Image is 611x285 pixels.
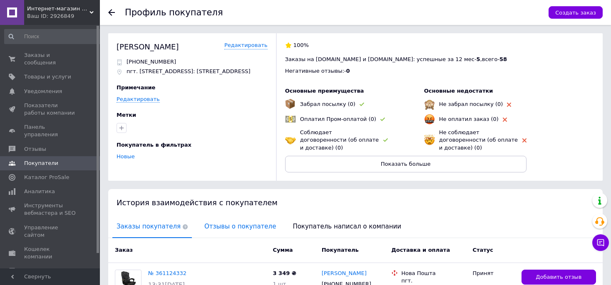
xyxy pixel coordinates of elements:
span: Основные преимущества [285,88,364,94]
div: [PERSON_NAME] [117,42,179,52]
h1: Профиль покупателя [125,7,223,17]
span: Покупатель написал о компании [288,216,405,237]
span: Отзывы о покупателе [200,216,280,237]
span: Забрал посылку (0) [300,101,355,107]
button: Показать больше [285,156,527,172]
a: Редактировать [117,96,160,103]
span: Покупатель [322,247,359,253]
span: Аналитика [24,188,55,195]
span: Основные недостатки [424,88,493,94]
img: emoji [424,135,435,145]
span: 5 [477,56,480,62]
div: Принят [472,270,514,277]
img: emoji [285,135,296,145]
input: Поиск [4,29,103,44]
span: Инструменты вебмастера и SEO [24,202,77,217]
img: rating-tag-type [383,138,388,142]
span: Добавить отзыв [536,273,581,281]
span: Соблюдает договоренности (об оплате и доставке) (0) [300,129,379,150]
span: Отзывы [24,145,46,153]
img: rating-tag-type [522,138,527,142]
span: Каталог ProSale [24,174,69,181]
div: Нова Пошта [401,270,466,277]
span: 58 [499,56,507,62]
span: Метки [117,112,136,118]
span: 3 349 ₴ [273,270,296,276]
span: Маркет [24,267,45,275]
img: emoji [424,114,435,125]
button: Добавить отзыв [522,270,596,285]
img: rating-tag-type [507,103,511,107]
a: [PERSON_NAME] [322,270,367,278]
span: Уведомления [24,88,62,95]
img: emoji [285,99,295,109]
span: Панель управления [24,123,77,138]
span: Примечание [117,84,155,91]
img: rating-tag-type [380,118,385,121]
button: Чат с покупателем [592,234,609,251]
button: Создать заказ [549,6,603,19]
p: [PHONE_NUMBER] [127,58,176,66]
div: Покупатель в фильтрах [117,141,266,149]
div: Ваш ID: 2926849 [27,12,100,20]
span: Покупатели [24,160,58,167]
span: Создать заказ [555,10,596,16]
span: Доставка и оплата [391,247,450,253]
span: Статус [472,247,493,253]
img: emoji [285,114,296,125]
span: Товары и услуги [24,73,71,81]
span: История взаимодействия с покупателем [117,198,278,207]
span: Негативные отзывы: - [285,68,346,74]
span: Не забрал посылку (0) [439,101,503,107]
span: Управление сайтом [24,224,77,239]
span: Кошелек компании [24,246,77,260]
div: Вернуться назад [108,9,115,16]
span: 100% [293,42,309,48]
span: Заказы на [DOMAIN_NAME] и [DOMAIN_NAME]: успешные за 12 мес - , всего - [285,56,507,62]
img: rating-tag-type [503,118,507,122]
span: Не соблюдает договоренности (об оплате и доставке) (0) [439,129,518,150]
img: emoji [424,99,435,110]
span: Заказы и сообщения [24,52,77,66]
a: Новые [117,153,135,160]
span: Интернет-магазин "Астрокомфорт" [27,5,89,12]
span: Заказ [115,247,133,253]
span: Показатели работы компании [24,102,77,117]
span: Не оплатил заказ (0) [439,116,499,122]
p: пгт. [STREET_ADDRESS]: [STREET_ADDRESS] [127,68,250,75]
a: № 361124332 [148,270,186,276]
span: Сумма [273,247,293,253]
span: Оплатил Пром-оплатой (0) [300,116,376,122]
img: rating-tag-type [360,103,364,106]
a: Редактировать [224,42,268,49]
span: Показать больше [381,161,431,167]
span: 0 [346,68,350,74]
span: Заказы покупателя [112,216,192,237]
